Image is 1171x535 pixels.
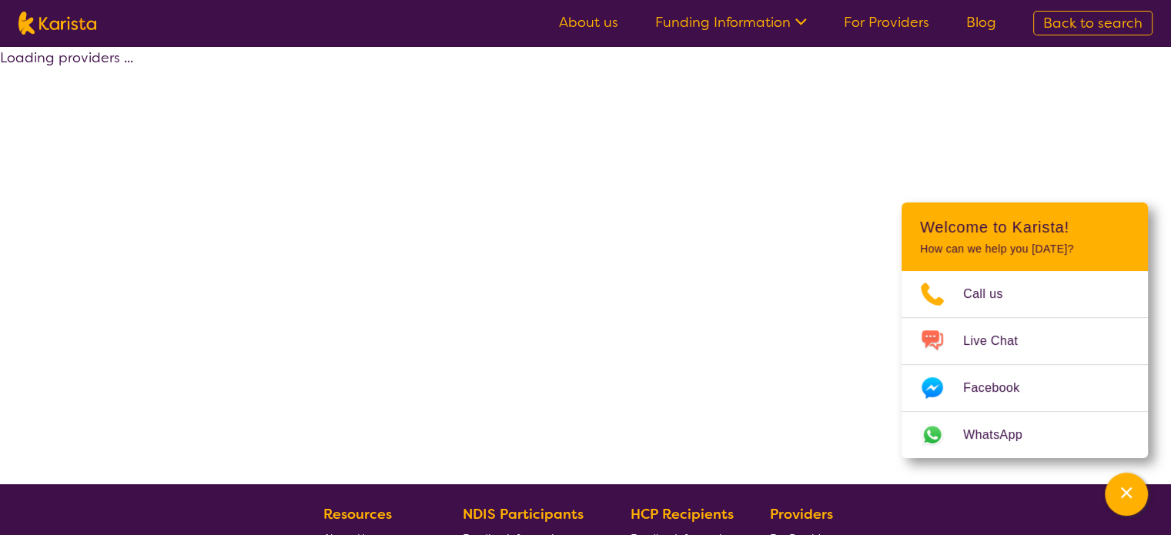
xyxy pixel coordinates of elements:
[963,423,1041,446] span: WhatsApp
[1043,14,1143,32] span: Back to search
[963,329,1036,353] span: Live Chat
[323,505,392,523] b: Resources
[655,13,807,32] a: Funding Information
[18,12,96,35] img: Karista logo
[844,13,929,32] a: For Providers
[1033,11,1153,35] a: Back to search
[1105,473,1148,516] button: Channel Menu
[963,376,1038,400] span: Facebook
[559,13,618,32] a: About us
[963,283,1022,306] span: Call us
[920,242,1129,256] p: How can we help you [DATE]?
[463,505,584,523] b: NDIS Participants
[902,202,1148,458] div: Channel Menu
[631,505,734,523] b: HCP Recipients
[966,13,996,32] a: Blog
[902,271,1148,458] ul: Choose channel
[902,412,1148,458] a: Web link opens in a new tab.
[920,218,1129,236] h2: Welcome to Karista!
[770,505,833,523] b: Providers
